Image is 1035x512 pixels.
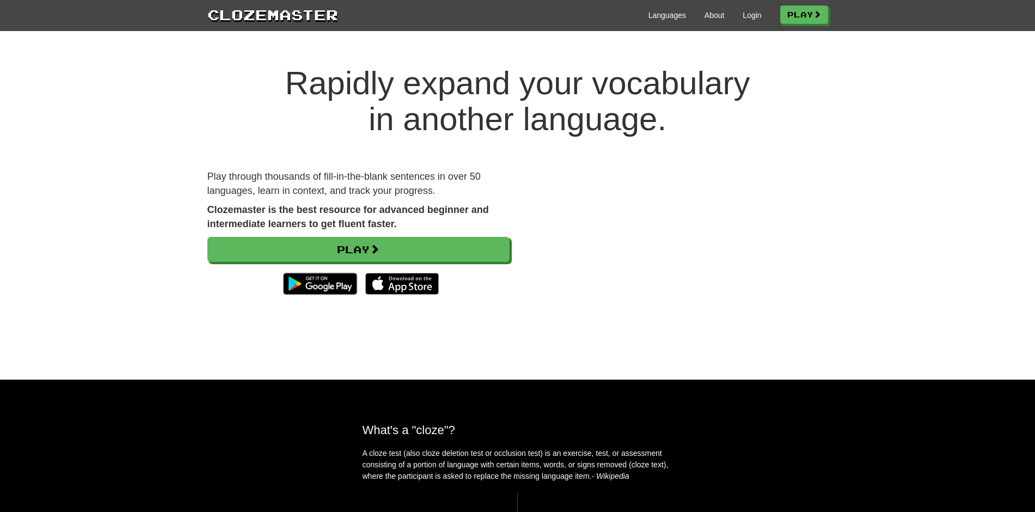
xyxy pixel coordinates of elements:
p: A cloze test (also cloze deletion test or occlusion test) is an exercise, test, or assessment con... [363,448,673,482]
strong: Clozemaster is the best resource for advanced beginner and intermediate learners to get fluent fa... [207,204,489,229]
a: Login [743,10,761,21]
a: Clozemaster [207,4,338,25]
img: Download_on_the_App_Store_Badge_US-UK_135x40-25178aeef6eb6b83b96f5f2d004eda3bffbb37122de64afbaef7... [365,273,439,295]
p: Play through thousands of fill-in-the-blank sentences in over 50 languages, learn in context, and... [207,170,510,198]
em: - Wikipedia [592,472,629,480]
a: Play [780,5,828,24]
a: About [705,10,725,21]
a: Play [207,237,510,262]
h2: What's a "cloze"? [363,423,673,437]
a: Languages [648,10,686,21]
img: Get it on Google Play [278,267,362,300]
